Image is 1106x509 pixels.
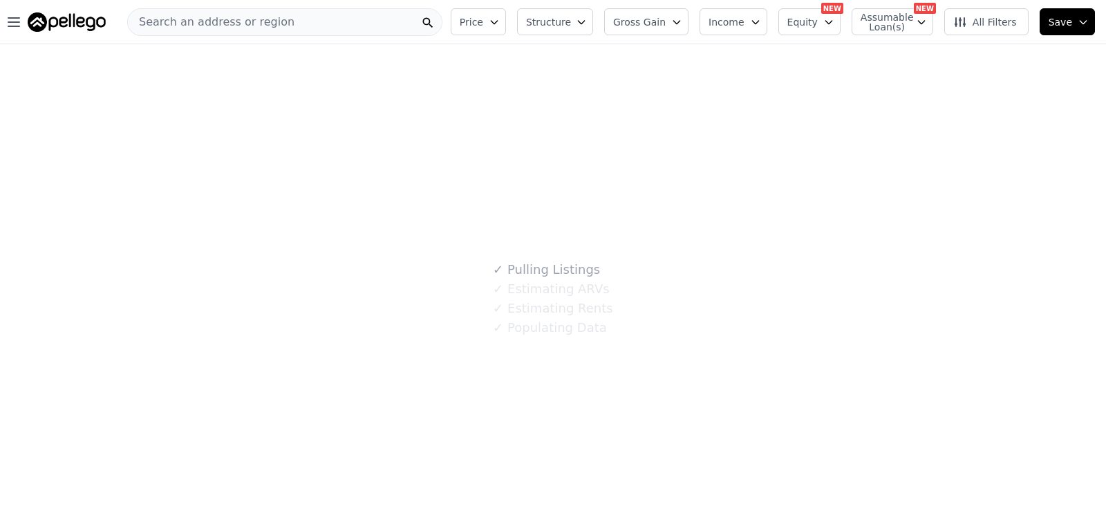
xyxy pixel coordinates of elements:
[493,299,612,318] div: Estimating Rents
[493,302,503,315] span: ✓
[493,321,503,335] span: ✓
[613,15,666,29] span: Gross Gain
[493,263,503,277] span: ✓
[1049,15,1072,29] span: Save
[517,8,593,35] button: Structure
[460,15,483,29] span: Price
[852,8,933,35] button: Assumable Loan(s)
[493,282,503,296] span: ✓
[1040,8,1095,35] button: Save
[821,3,843,14] div: NEW
[953,15,1017,29] span: All Filters
[778,8,841,35] button: Equity
[28,12,106,32] img: Pellego
[944,8,1029,35] button: All Filters
[787,15,818,29] span: Equity
[493,260,600,279] div: Pulling Listings
[128,14,294,30] span: Search an address or region
[493,279,609,299] div: Estimating ARVs
[526,15,570,29] span: Structure
[604,8,688,35] button: Gross Gain
[861,12,905,32] span: Assumable Loan(s)
[914,3,936,14] div: NEW
[700,8,767,35] button: Income
[451,8,506,35] button: Price
[709,15,744,29] span: Income
[493,318,606,337] div: Populating Data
